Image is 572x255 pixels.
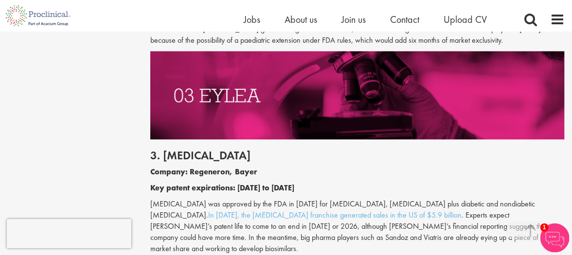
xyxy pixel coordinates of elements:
img: Drugs with patents due to expire Eylea [150,51,565,139]
a: In [DATE], the [MEDICAL_DATA] franchise generated sales in the US of $5.9 billion [208,210,462,220]
h2: 3. [MEDICAL_DATA] [150,149,565,162]
iframe: reCAPTCHA [7,219,131,248]
a: Upload CV [444,13,487,26]
b: Key patent expirations: [DATE] to [DATE] [150,183,294,193]
span: 1 [540,223,549,232]
a: Jobs [244,13,260,26]
a: Contact [390,13,419,26]
b: Company: Regeneron, Bayer [150,167,257,177]
a: About us [285,13,317,26]
p: [MEDICAL_DATA] was approved by the FDA in [DATE] for [MEDICAL_DATA], [MEDICAL_DATA] plus diabetic... [150,199,565,254]
a: Join us [341,13,366,26]
img: Chatbot [540,223,570,253]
